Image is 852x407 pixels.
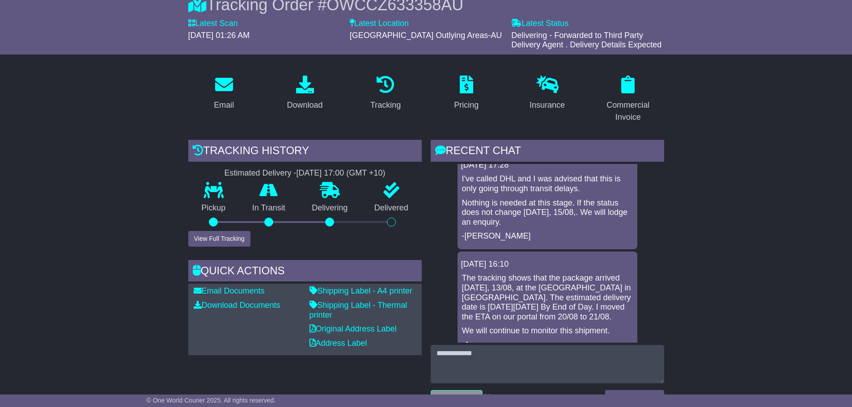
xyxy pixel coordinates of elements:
div: [DATE] 17:28 [461,160,634,170]
p: Pickup [188,203,239,213]
a: Download Documents [194,301,280,310]
span: [GEOGRAPHIC_DATA] Outlying Areas-AU [350,31,502,40]
p: -[PERSON_NAME] [462,231,633,241]
div: Commercial Invoice [598,99,658,123]
a: Insurance [524,72,571,114]
p: Delivering [299,203,361,213]
p: -Joy [462,340,633,350]
div: Email [214,99,234,111]
div: Tracking history [188,140,422,164]
span: © One World Courier 2025. All rights reserved. [147,397,276,404]
div: [DATE] 17:00 (GMT +10) [297,168,386,178]
p: We will continue to monitor this shipment. [462,326,633,336]
label: Latest Status [511,19,568,29]
p: I've called DHL and I was advised that this is only going through transit delays. [462,174,633,193]
label: Latest Location [350,19,409,29]
span: Delivering - Forwarded to Third Party Delivery Agent . Delivery Details Expected [511,31,661,50]
button: Send a Message [605,390,664,406]
div: RECENT CHAT [431,140,664,164]
p: Delivered [361,203,422,213]
a: Pricing [448,72,484,114]
a: Shipping Label - Thermal printer [309,301,407,319]
div: Quick Actions [188,260,422,284]
button: View Full Tracking [188,231,250,247]
div: Download [287,99,322,111]
div: Pricing [454,99,479,111]
span: [DATE] 01:26 AM [188,31,250,40]
a: Original Address Label [309,324,397,333]
a: Email Documents [194,286,265,295]
label: Latest Scan [188,19,238,29]
div: Tracking [370,99,401,111]
div: Estimated Delivery - [188,168,422,178]
a: Shipping Label - A4 printer [309,286,412,295]
div: [DATE] 16:10 [461,260,634,269]
div: Insurance [530,99,565,111]
a: Tracking [365,72,407,114]
p: In Transit [239,203,299,213]
a: Commercial Invoice [592,72,664,126]
a: Email [208,72,240,114]
a: Address Label [309,339,367,348]
p: The tracking shows that the package arrived [DATE], 13/08, at the [GEOGRAPHIC_DATA] in [GEOGRAPHI... [462,273,633,322]
p: Nothing is needed at this stage. If the status does not change [DATE], 15/08,. We will lodge an e... [462,198,633,227]
a: Download [281,72,328,114]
